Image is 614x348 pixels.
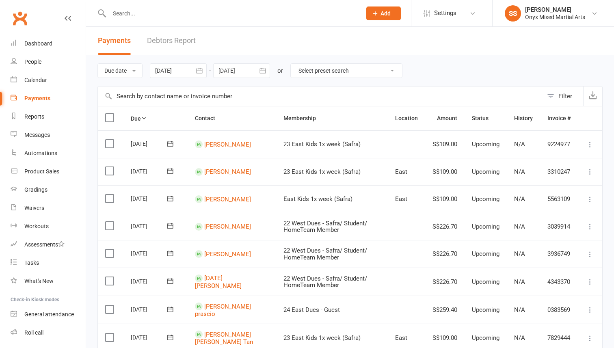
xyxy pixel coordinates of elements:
div: Dashboard [24,40,52,47]
div: [PERSON_NAME] [525,6,585,13]
div: Payments [24,95,50,102]
div: [DATE] [131,275,168,287]
div: People [24,58,41,65]
div: Onyx Mixed Martial Arts [525,13,585,21]
a: Gradings [11,181,86,199]
a: Tasks [11,254,86,272]
td: East [388,185,425,213]
a: Payments [11,89,86,108]
div: [DATE] [131,137,168,150]
div: Calendar [24,77,47,83]
div: Waivers [24,205,44,211]
span: N/A [514,223,525,230]
th: Invoice # [540,106,578,130]
div: Assessments [24,241,65,248]
div: Automations [24,150,57,156]
div: Roll call [24,329,43,336]
div: Filter [558,91,572,101]
a: Dashboard [11,35,86,53]
td: 9224977 [540,130,578,158]
span: Settings [434,4,456,22]
span: Upcoming [472,334,499,342]
td: 4343370 [540,268,578,296]
span: N/A [514,140,525,148]
div: SS [505,5,521,22]
span: 23 East Kids 1x week (Safra) [283,168,361,175]
input: Search... [107,8,356,19]
span: N/A [514,250,525,257]
span: Upcoming [472,306,499,313]
span: 23 East Kids 1x week (Safra) [283,334,361,342]
div: or [277,66,283,76]
span: N/A [514,278,525,285]
button: Payments [98,27,131,55]
th: Amount [425,106,465,130]
a: [PERSON_NAME] [204,223,251,230]
span: N/A [514,334,525,342]
div: [DATE] [131,220,168,232]
span: East Kids 1x week (Safra) [283,195,352,203]
td: 0383569 [540,296,578,324]
a: General attendance kiosk mode [11,305,86,324]
button: Filter [543,86,583,106]
td: S$109.00 [425,130,465,158]
a: [PERSON_NAME] [204,168,251,175]
th: Location [388,106,425,130]
div: Messages [24,132,50,138]
a: [PERSON_NAME] [PERSON_NAME] Tan [195,331,253,346]
td: 5563109 [540,185,578,213]
td: 3039914 [540,213,578,240]
div: Workouts [24,223,49,229]
div: [DATE] [131,165,168,177]
span: Upcoming [472,195,499,203]
span: 23 East Kids 1x week (Safra) [283,140,361,148]
a: Product Sales [11,162,86,181]
td: S$226.70 [425,240,465,268]
button: Add [366,6,401,20]
th: Status [465,106,507,130]
a: Reports [11,108,86,126]
td: S$109.00 [425,185,465,213]
th: Membership [276,106,388,130]
a: Clubworx [10,8,30,28]
a: Calendar [11,71,86,89]
div: [DATE] [131,303,168,316]
th: Due [123,106,188,130]
a: People [11,53,86,71]
div: Product Sales [24,168,59,175]
div: [DATE] [131,192,168,205]
span: Add [381,10,391,17]
div: [DATE] [131,331,168,344]
a: [PERSON_NAME] [204,195,251,203]
td: S$226.70 [425,213,465,240]
a: Automations [11,144,86,162]
a: Workouts [11,217,86,236]
td: S$226.70 [425,268,465,296]
span: N/A [514,195,525,203]
span: Payments [98,36,131,45]
td: S$109.00 [425,158,465,186]
div: [DATE] [131,247,168,259]
div: General attendance [24,311,74,318]
span: Upcoming [472,250,499,257]
th: History [507,106,540,130]
span: 22 West Dues - Safra/ Student/ HomeTeam Member [283,247,367,261]
td: S$259.40 [425,296,465,324]
span: Upcoming [472,278,499,285]
div: Tasks [24,259,39,266]
span: Upcoming [472,168,499,175]
input: Search by contact name or invoice number [98,86,543,106]
a: [PERSON_NAME] [204,140,251,148]
span: N/A [514,168,525,175]
button: Due date [97,63,143,78]
a: [DATE][PERSON_NAME] [195,275,242,290]
span: N/A [514,306,525,313]
div: Reports [24,113,44,120]
span: Upcoming [472,223,499,230]
span: Upcoming [472,140,499,148]
div: Gradings [24,186,48,193]
a: [PERSON_NAME] [204,250,251,257]
a: Roll call [11,324,86,342]
a: What's New [11,272,86,290]
a: Waivers [11,199,86,217]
